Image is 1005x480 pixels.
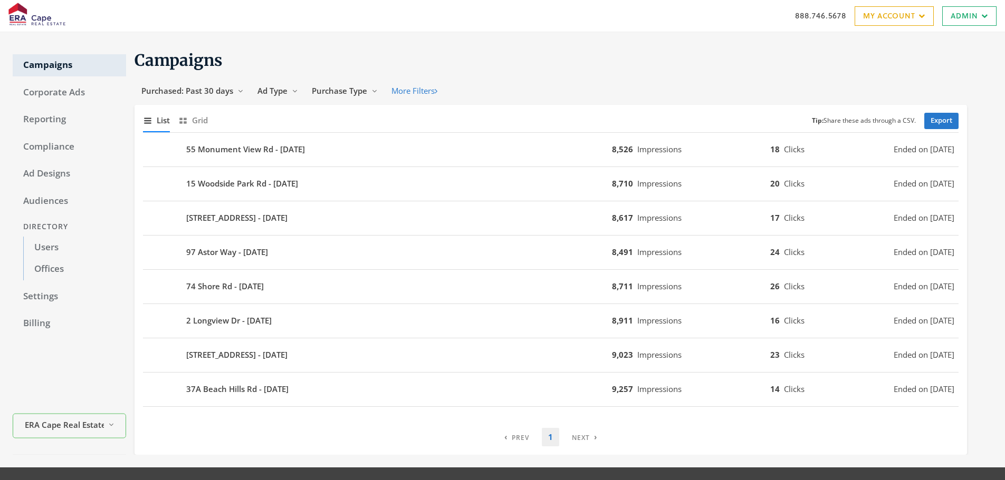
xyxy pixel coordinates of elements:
[192,114,208,126] span: Grid
[784,144,805,154] span: Clicks
[784,281,805,291] span: Clicks
[637,315,682,326] span: Impressions
[637,178,682,189] span: Impressions
[894,212,954,224] span: Ended on [DATE]
[13,109,126,131] a: Reporting
[855,6,934,26] a: My Account
[143,171,959,197] button: 15 Woodside Park Rd - [DATE]8,710Impressions20ClicksEnded on [DATE]
[312,85,367,96] span: Purchase Type
[143,137,959,162] button: 55 Monument View Rd - [DATE]8,526Impressions18ClicksEnded on [DATE]
[770,384,780,394] b: 14
[784,349,805,360] span: Clicks
[612,178,633,189] b: 8,710
[143,240,959,265] button: 97 Astor Way - [DATE]8,491Impressions24ClicksEnded on [DATE]
[143,205,959,231] button: [STREET_ADDRESS] - [DATE]8,617Impressions17ClicksEnded on [DATE]
[894,383,954,395] span: Ended on [DATE]
[13,217,126,237] div: Directory
[942,6,997,26] a: Admin
[612,212,633,223] b: 8,617
[795,10,846,21] a: 888.746.5678
[186,315,272,327] b: 2 Longview Dr - [DATE]
[186,246,268,258] b: 97 Astor Way - [DATE]
[770,144,780,154] b: 18
[612,349,633,360] b: 9,023
[770,315,780,326] b: 16
[305,81,385,101] button: Purchase Type
[770,281,780,291] b: 26
[637,247,682,257] span: Impressions
[143,342,959,368] button: [STREET_ADDRESS] - [DATE]9,023Impressions23ClicksEnded on [DATE]
[894,246,954,258] span: Ended on [DATE]
[637,281,682,291] span: Impressions
[637,144,682,154] span: Impressions
[612,144,633,154] b: 8,526
[178,109,208,132] button: Grid
[13,54,126,76] a: Campaigns
[542,428,559,446] a: 1
[143,274,959,299] button: 74 Shore Rd - [DATE]8,711Impressions26ClicksEnded on [DATE]
[8,3,69,29] img: Adwerx
[141,85,233,96] span: Purchased: Past 30 days
[251,81,305,101] button: Ad Type
[784,178,805,189] span: Clicks
[13,414,126,438] button: ERA Cape Real Estate
[157,114,170,126] span: List
[784,247,805,257] span: Clicks
[186,383,289,395] b: 37A Beach Hills Rd - [DATE]
[135,50,223,70] span: Campaigns
[612,315,633,326] b: 8,911
[637,212,682,223] span: Impressions
[23,237,126,259] a: Users
[257,85,288,96] span: Ad Type
[23,258,126,280] a: Offices
[784,315,805,326] span: Clicks
[784,212,805,223] span: Clicks
[186,178,298,190] b: 15 Woodside Park Rd - [DATE]
[924,113,959,129] a: Export
[498,428,604,446] nav: pagination
[186,143,305,155] b: 55 Monument View Rd - [DATE]
[784,384,805,394] span: Clicks
[143,308,959,334] button: 2 Longview Dr - [DATE]8,911Impressions16ClicksEnded on [DATE]
[13,190,126,212] a: Audiences
[894,349,954,361] span: Ended on [DATE]
[13,82,126,104] a: Corporate Ads
[770,349,780,360] b: 23
[186,280,264,292] b: 74 Shore Rd - [DATE]
[894,280,954,292] span: Ended on [DATE]
[13,312,126,335] a: Billing
[143,109,170,132] button: List
[770,247,780,257] b: 24
[637,349,682,360] span: Impressions
[186,212,288,224] b: [STREET_ADDRESS] - [DATE]
[612,384,633,394] b: 9,257
[13,286,126,308] a: Settings
[894,315,954,327] span: Ended on [DATE]
[770,212,780,223] b: 17
[186,349,288,361] b: [STREET_ADDRESS] - [DATE]
[812,116,824,125] b: Tip:
[143,377,959,402] button: 37A Beach Hills Rd - [DATE]9,257Impressions14ClicksEnded on [DATE]
[385,81,444,101] button: More Filters
[135,81,251,101] button: Purchased: Past 30 days
[13,163,126,185] a: Ad Designs
[770,178,780,189] b: 20
[637,384,682,394] span: Impressions
[812,116,916,126] small: Share these ads through a CSV.
[612,281,633,291] b: 8,711
[894,178,954,190] span: Ended on [DATE]
[612,247,633,257] b: 8,491
[13,136,126,158] a: Compliance
[25,419,104,431] span: ERA Cape Real Estate
[894,143,954,155] span: Ended on [DATE]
